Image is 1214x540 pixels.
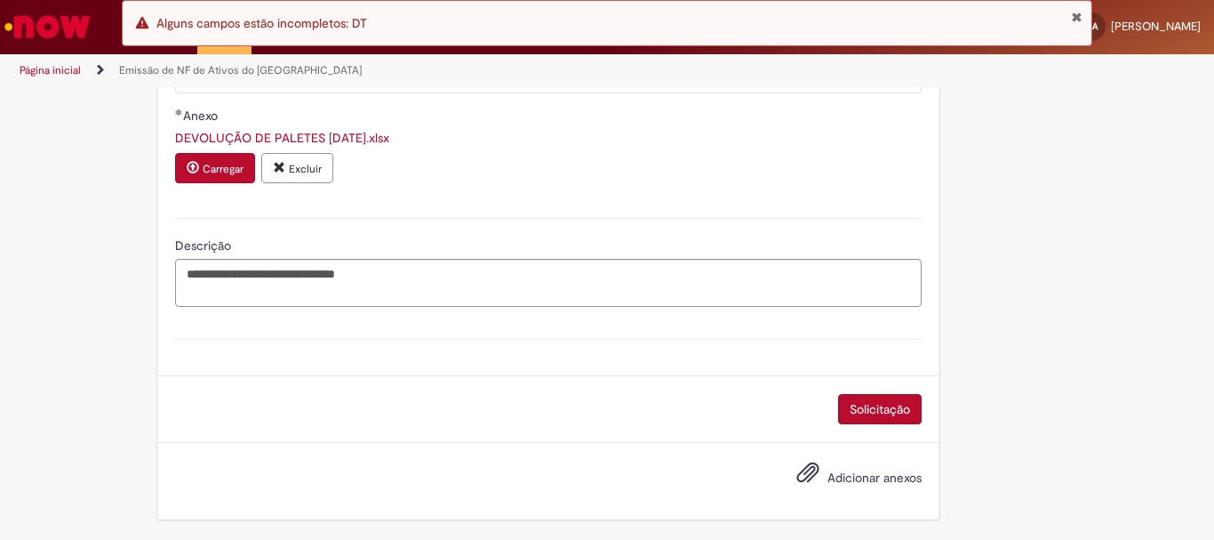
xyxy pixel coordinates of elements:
button: Solicitação [838,394,922,424]
a: Download de DEVOLUÇÃO DE PALETES JANEIRO 2024.xlsx [175,130,389,146]
small: Carregar [203,162,244,176]
small: Excluir [289,162,322,176]
a: Emissão de NF de Ativos do [GEOGRAPHIC_DATA] [119,63,362,77]
ul: Trilhas de página [13,54,796,87]
textarea: Descrição [175,259,922,307]
span: Adicionar anexos [827,470,922,486]
span: Obrigatório Preenchido [175,109,183,116]
button: Carregar anexo de Anexo Required [175,153,255,183]
span: Anexo [183,108,221,124]
span: Alguns campos estão incompletos: DT [156,15,367,31]
button: Adicionar anexos [792,456,824,497]
button: Excluir anexo DEVOLUÇÃO DE PALETES JANEIRO 2024.xlsx [261,153,333,183]
span: [PERSON_NAME] [1111,19,1201,34]
span: CA [1086,20,1098,32]
button: Fechar Notificação [1071,10,1082,24]
span: Descrição [175,238,235,254]
img: ServiceNow [2,9,93,44]
a: Página inicial [20,63,81,77]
